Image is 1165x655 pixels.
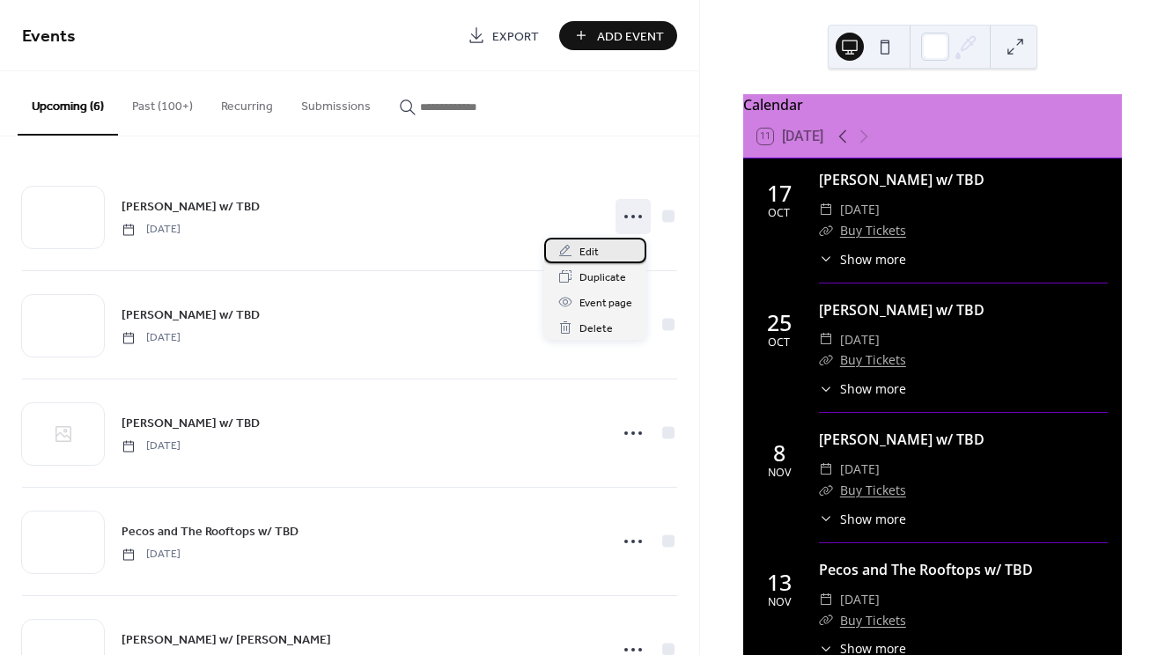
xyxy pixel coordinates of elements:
div: ​ [819,589,833,610]
span: [DATE] [840,329,880,350]
div: ​ [819,510,833,528]
a: Buy Tickets [840,612,906,629]
span: Event page [579,294,632,313]
div: 25 [767,312,792,334]
button: ​Show more [819,510,906,528]
a: [PERSON_NAME] w/ TBD [122,196,260,217]
span: Edit [579,243,599,261]
div: Nov [768,597,791,608]
div: ​ [819,250,833,269]
div: ​ [819,329,833,350]
div: ​ [819,610,833,631]
a: [PERSON_NAME] w/ [PERSON_NAME] [122,629,331,650]
div: Nov [768,467,791,479]
span: [DATE] [122,330,181,346]
a: Pecos and The Rooftops w/ TBD [122,521,299,541]
span: Events [22,19,76,54]
div: ​ [819,379,833,398]
span: [DATE] [122,438,181,454]
a: Export [454,21,552,50]
div: ​ [819,220,833,241]
a: Buy Tickets [840,482,906,498]
span: Show more [840,379,906,398]
a: [PERSON_NAME] w/ TBD [122,413,260,433]
button: ​Show more [819,379,906,398]
button: Past (100+) [118,71,207,134]
div: Calendar [743,94,1122,115]
div: ​ [819,199,833,220]
button: Upcoming (6) [18,71,118,136]
div: Oct [768,337,790,349]
div: ​ [819,480,833,501]
span: [PERSON_NAME] w/ [PERSON_NAME] [122,631,331,650]
a: [PERSON_NAME] w/ TBD [819,430,984,449]
span: Duplicate [579,269,626,287]
button: ​Show more [819,250,906,269]
span: Show more [840,510,906,528]
span: [DATE] [122,222,181,238]
a: Pecos and The Rooftops w/ TBD [819,560,1033,579]
span: [DATE] [840,459,880,480]
button: Add Event [559,21,677,50]
a: Buy Tickets [840,222,906,239]
span: Delete [579,320,613,338]
span: Add Event [597,27,664,46]
a: Buy Tickets [840,351,906,368]
span: [DATE] [122,547,181,563]
button: Recurring [207,71,287,134]
span: [DATE] [840,589,880,610]
div: 17 [767,182,792,204]
span: [PERSON_NAME] w/ TBD [122,198,260,217]
span: [PERSON_NAME] w/ TBD [122,306,260,325]
span: Pecos and The Rooftops w/ TBD [122,523,299,541]
span: [PERSON_NAME] w/ TBD [122,415,260,433]
div: ​ [819,459,833,480]
a: [PERSON_NAME] w/ TBD [819,170,984,189]
div: ​ [819,350,833,371]
div: 13 [767,571,792,593]
a: [PERSON_NAME] w/ TBD [819,300,984,320]
span: Export [492,27,539,46]
button: Submissions [287,71,385,134]
a: [PERSON_NAME] w/ TBD [122,305,260,325]
div: 8 [773,442,785,464]
span: [DATE] [840,199,880,220]
div: Oct [768,208,790,219]
span: Show more [840,250,906,269]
